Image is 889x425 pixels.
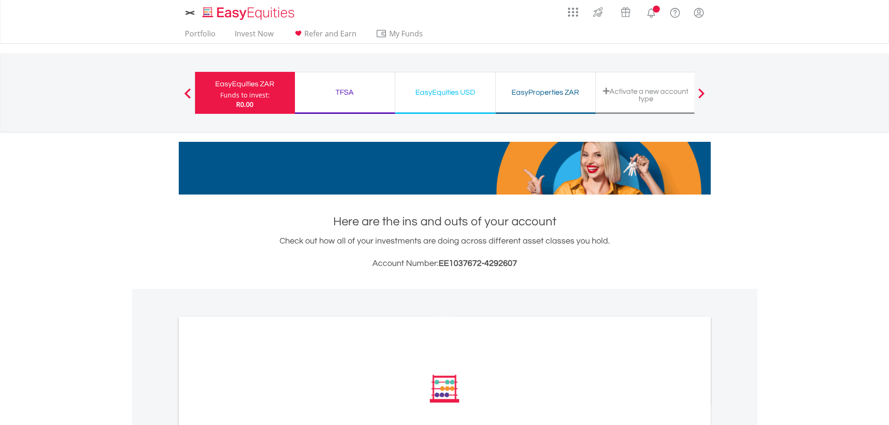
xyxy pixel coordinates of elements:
a: My Profile [687,2,711,23]
a: Notifications [639,2,663,21]
a: AppsGrid [562,2,584,17]
a: Invest Now [231,29,277,43]
img: grid-menu-icon.svg [568,7,578,17]
div: TFSA [301,86,389,99]
img: thrive-v2.svg [590,5,606,20]
div: Check out how all of your investments are doing across different asset classes you hold. [179,235,711,270]
span: Refer and Earn [304,28,357,39]
div: Funds to invest: [220,91,270,100]
a: Vouchers [612,2,639,20]
a: Refer and Earn [289,29,360,43]
img: vouchers-v2.svg [618,5,633,20]
span: My Funds [376,28,437,40]
div: EasyProperties ZAR [501,86,590,99]
h3: Account Number: [179,257,711,270]
h1: Here are the ins and outs of your account [179,213,711,230]
span: EE1037672-4292607 [439,259,517,268]
div: EasyEquities USD [401,86,490,99]
a: Portfolio [181,29,219,43]
div: EasyEquities ZAR [201,77,289,91]
div: Activate a new account type [602,87,690,103]
img: EasyEquities_Logo.png [201,6,298,21]
img: EasyMortage Promotion Banner [179,142,711,195]
a: FAQ's and Support [663,2,687,21]
span: R0.00 [236,100,253,109]
a: Home page [199,2,298,21]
